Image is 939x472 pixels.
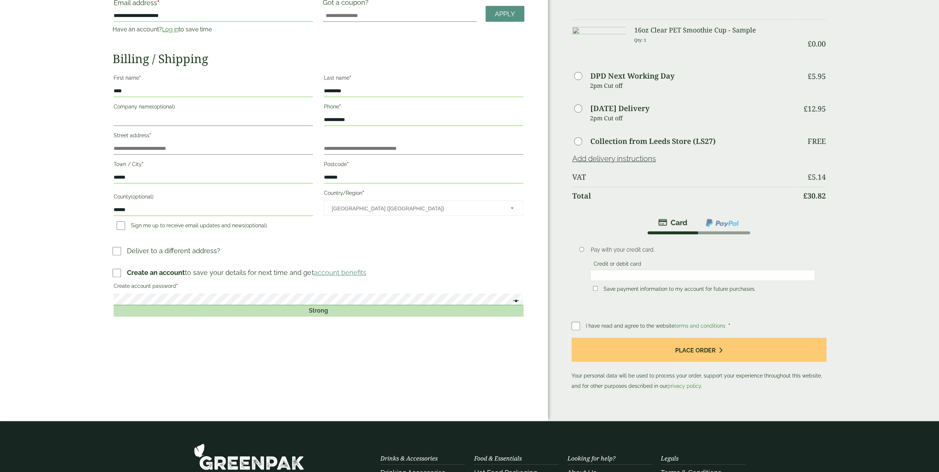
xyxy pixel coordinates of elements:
label: DPD Next Working Day [590,72,674,80]
label: Phone [324,101,523,114]
span: Apply [495,10,515,18]
label: Save payment information to my account for future purchases. [600,286,758,294]
bdi: 12.95 [804,104,826,114]
abbr: required [349,75,351,81]
label: Collection from Leeds Store (LS27) [590,138,716,145]
span: £ [808,172,812,182]
abbr: required [149,132,151,138]
span: United Kingdom (UK) [332,201,501,216]
th: VAT [572,168,798,186]
label: Company name [114,101,313,114]
a: Log in [162,26,179,33]
p: to save your details for next time and get [127,268,366,278]
span: (optional) [152,104,175,110]
abbr: required [339,104,341,110]
span: Country/Region [324,200,523,216]
bdi: 30.82 [803,191,826,201]
iframe: Secure card payment input frame [593,272,813,279]
h2: Billing / Shipping [113,52,524,66]
bdi: 0.00 [808,39,826,49]
span: £ [808,39,812,49]
label: Sign me up to receive email updates and news [114,223,270,231]
a: Apply [486,6,524,22]
p: Deliver to a different address? [127,246,220,256]
label: Last name [324,73,523,85]
label: First name [114,73,313,85]
label: Create account password [114,281,523,293]
p: 2pm Cut off [590,113,798,124]
span: £ [803,191,807,201]
h3: 16oz Clear PET Smoothie Cup - Sample [634,26,798,34]
p: Free [808,137,826,146]
img: GreenPak Supplies [194,443,304,470]
bdi: 5.95 [808,71,826,81]
bdi: 5.14 [808,172,826,182]
abbr: required [347,161,349,167]
input: Sign me up to receive email updates and news(optional) [117,221,125,230]
span: (optional) [245,223,267,228]
abbr: required [728,323,730,329]
th: Total [572,187,798,205]
span: I have read and agree to the website [586,323,727,329]
span: £ [804,104,808,114]
button: Place order [572,338,826,362]
label: Postcode [324,159,523,172]
label: Town / City [114,159,313,172]
a: account benefits [314,269,366,276]
label: County [114,192,313,204]
span: £ [808,71,812,81]
p: Pay with your credit card. [590,246,815,254]
abbr: required [176,283,178,289]
a: Add delivery instructions [572,154,656,163]
p: Have an account? to save time [113,25,314,34]
label: Credit or debit card [590,261,644,269]
label: [DATE] Delivery [590,105,649,112]
a: privacy policy [667,383,701,389]
p: Your personal data will be used to process your order, support your experience throughout this we... [572,338,826,391]
label: Street address [114,130,313,143]
abbr: required [362,190,364,196]
small: Qty: 1 [634,37,646,43]
img: ppcp-gateway.png [705,218,739,228]
abbr: required [139,75,141,81]
span: (optional) [131,194,153,200]
p: 2pm Cut off [590,80,798,91]
div: Strong [114,305,523,316]
img: stripe.png [658,218,687,227]
a: terms and conditions [674,323,725,329]
label: Country/Region [324,188,523,200]
abbr: required [142,161,144,167]
strong: Create an account [127,269,185,276]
